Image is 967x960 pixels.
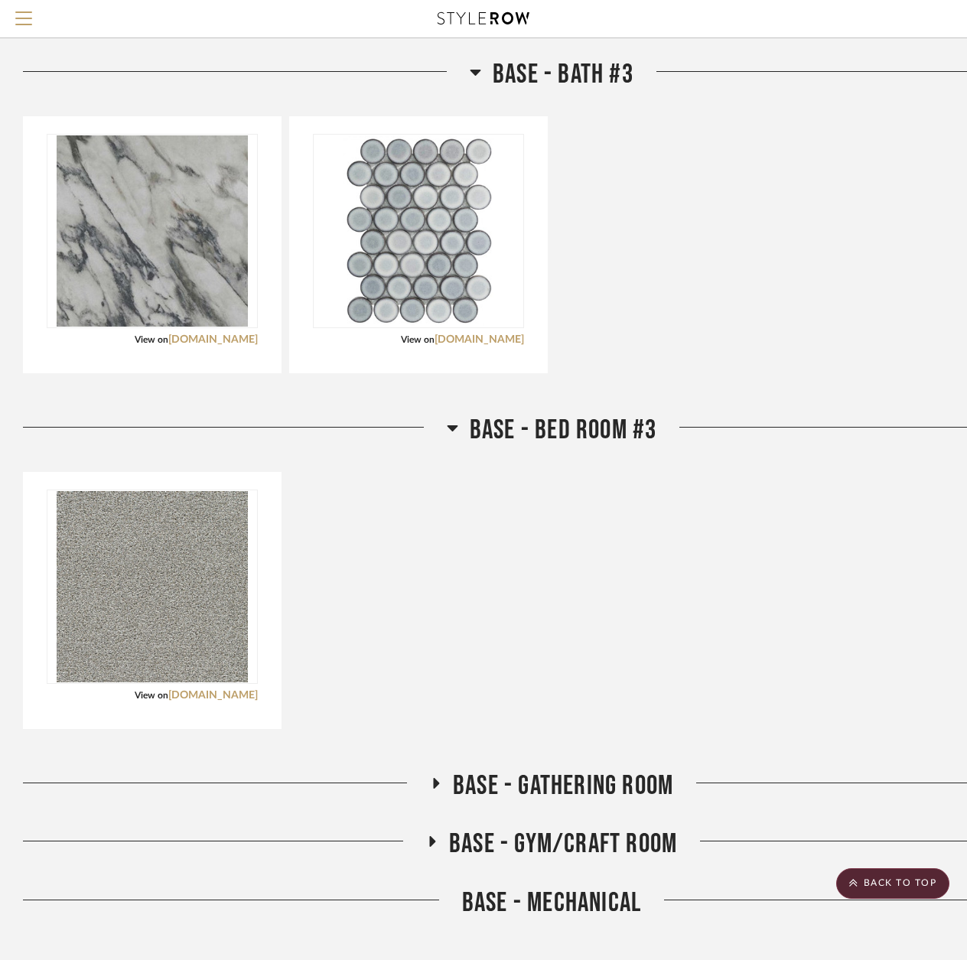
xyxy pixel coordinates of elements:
[57,491,248,682] img: Carpet
[401,335,435,344] span: View on
[836,868,949,899] scroll-to-top-button: BACK TO TOP
[343,135,494,327] img: Backsplash
[135,335,168,344] span: View on
[168,334,258,345] a: [DOMAIN_NAME]
[453,770,673,802] span: Base - Gathering Room
[57,135,248,327] img: Flooring Tile
[435,334,524,345] a: [DOMAIN_NAME]
[449,828,677,861] span: Base - Gym/Craft Room
[470,414,657,447] span: Base - Bed Room #3
[168,690,258,701] a: [DOMAIN_NAME]
[493,58,633,91] span: Base - Bath #3
[135,691,168,700] span: View on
